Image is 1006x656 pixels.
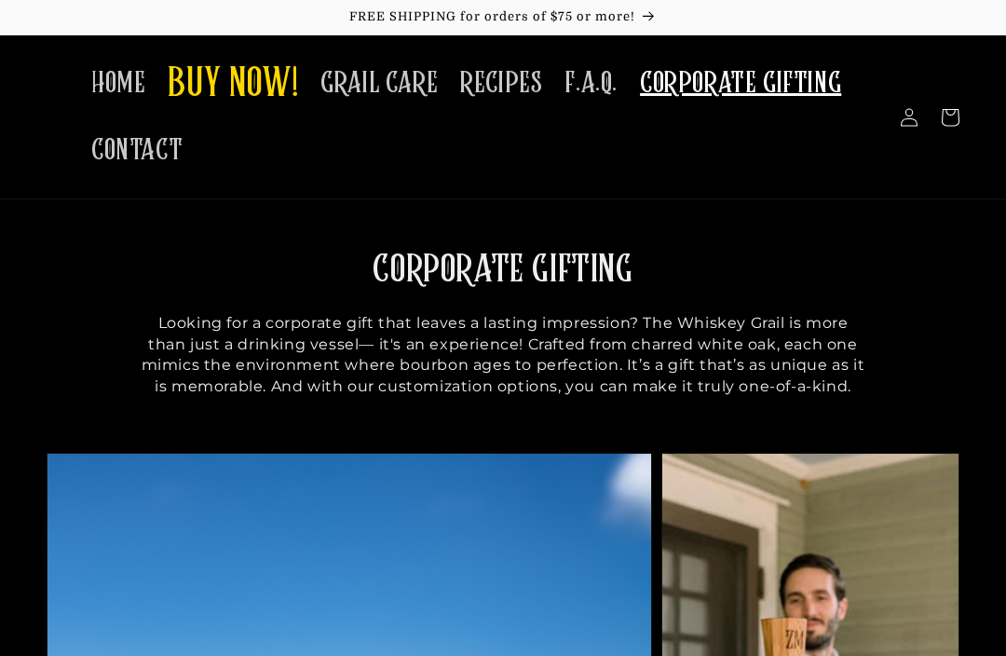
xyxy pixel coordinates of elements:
[80,54,156,113] a: HOME
[19,9,987,25] p: FREE SHIPPING for orders of $75 or more!
[449,54,553,113] a: RECIPES
[553,54,629,113] a: F.A.Q.
[640,65,841,102] span: CORPORATE GIFTING
[91,65,145,102] span: HOME
[80,121,194,180] a: CONTACT
[91,132,183,169] span: CONTACT
[168,60,298,111] span: BUY NOW!
[309,54,449,113] a: GRAIL CARE
[140,246,866,294] h2: CORPORATE GIFTING
[156,48,309,122] a: BUY NOW!
[140,313,866,397] p: Looking for a corporate gift that leaves a lasting impression? The Whiskey Grail is more than jus...
[629,54,852,113] a: CORPORATE GIFTING
[460,65,542,102] span: RECIPES
[564,65,618,102] span: F.A.Q.
[320,65,438,102] span: GRAIL CARE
